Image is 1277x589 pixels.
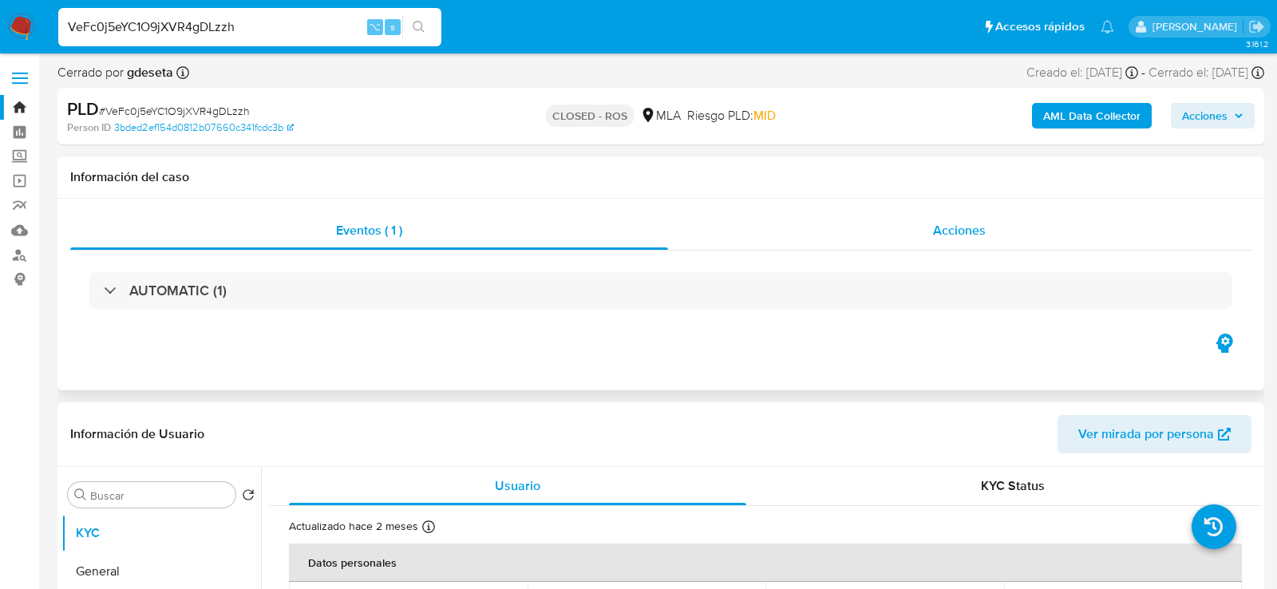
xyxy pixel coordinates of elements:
a: Salir [1248,18,1265,35]
h1: Información de Usuario [70,426,204,442]
span: # VeFc0j5eYC1O9jXVR4gDLzzh [99,103,250,119]
button: Volver al orden por defecto [242,488,255,506]
div: Creado el: [DATE] [1026,64,1138,81]
div: MLA [640,107,681,125]
span: Acciones [1182,103,1228,128]
button: Ver mirada por persona [1058,415,1251,453]
p: Actualizado hace 2 meses [289,519,418,534]
button: Acciones [1171,103,1255,128]
span: Eventos ( 1 ) [336,221,402,239]
b: PLD [67,96,99,121]
button: search-icon [402,16,435,38]
span: s [390,19,395,34]
button: KYC [61,514,261,552]
span: Cerrado por [57,64,173,81]
span: MID [753,106,776,125]
span: KYC Status [981,476,1045,495]
p: CLOSED - ROS [546,105,634,127]
span: Accesos rápidos [995,18,1085,35]
b: gdeseta [124,63,173,81]
button: AML Data Collector [1032,103,1152,128]
th: Datos personales [289,544,1242,582]
a: Notificaciones [1101,20,1114,34]
h1: Información del caso [70,169,1251,185]
div: AUTOMATIC (1) [89,272,1232,309]
input: Buscar [90,488,229,503]
span: Ver mirada por persona [1078,415,1214,453]
span: - [1141,64,1145,81]
span: Riesgo PLD: [687,107,776,125]
h3: AUTOMATIC (1) [129,282,227,299]
div: Cerrado el: [DATE] [1149,64,1264,81]
b: AML Data Collector [1043,103,1141,128]
a: 3bded2ef154d0812b07660c341fcdc3b [114,121,294,135]
span: Acciones [933,221,986,239]
input: Buscar usuario o caso... [58,17,441,38]
span: ⌥ [369,19,381,34]
b: Person ID [67,121,111,135]
button: Buscar [74,488,87,501]
p: lourdes.morinigo@mercadolibre.com [1152,19,1243,34]
span: Usuario [495,476,540,495]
